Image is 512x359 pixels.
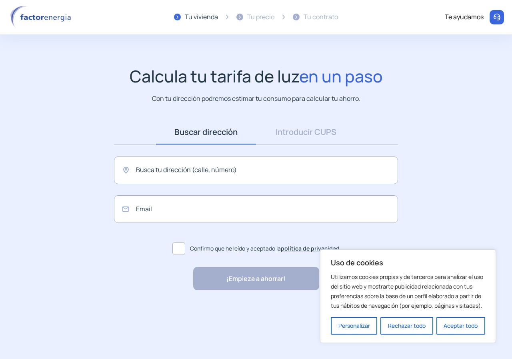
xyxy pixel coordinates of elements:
[156,120,256,144] a: Buscar dirección
[331,317,377,335] button: Personalizar
[331,258,485,267] p: Uso de cookies
[299,65,383,87] span: en un paso
[493,13,501,21] img: llamar
[190,244,340,253] span: Confirmo que he leído y aceptado la
[331,272,485,311] p: Utilizamos cookies propias y de terceros para analizar el uso del sitio web y mostrarte publicida...
[247,12,274,22] div: Tu precio
[8,6,76,29] img: logo factor
[445,12,484,22] div: Te ayudamos
[320,249,496,343] div: Uso de cookies
[185,12,218,22] div: Tu vivienda
[436,317,485,335] button: Aceptar todo
[130,66,383,86] h1: Calcula tu tarifa de luz
[380,317,433,335] button: Rechazar todo
[304,12,338,22] div: Tu contrato
[256,120,356,144] a: Introducir CUPS
[281,245,340,252] a: política de privacidad
[152,94,360,104] p: Con tu dirección podremos estimar tu consumo para calcular tu ahorro.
